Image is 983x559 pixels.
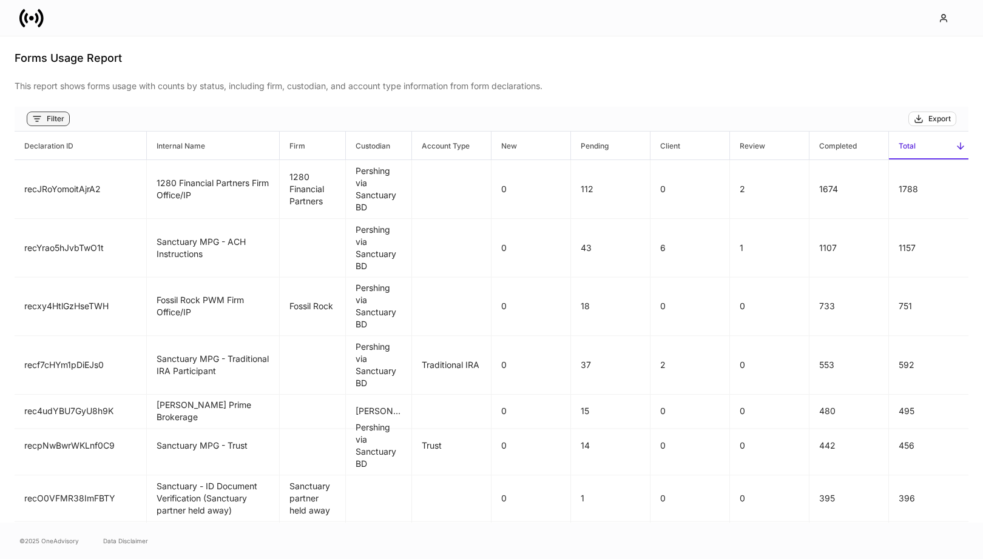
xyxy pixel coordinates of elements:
td: 592 [889,336,968,395]
td: Pershing via Sanctuary BD [346,219,412,278]
h6: Total [889,140,916,152]
h6: Firm [280,140,305,152]
td: 0 [650,475,730,522]
td: Pershing via Sanctuary BD [346,336,412,395]
td: 37 [571,336,650,395]
span: © 2025 OneAdvisory [19,536,79,546]
td: 0 [650,160,730,219]
td: recf7cHYm1pDiEJs0 [15,336,147,395]
span: Account Type [412,132,491,159]
td: 6 [650,219,730,278]
h6: Custodian [346,140,390,152]
td: 0 [650,417,730,475]
td: 733 [809,277,889,336]
td: Traditional IRA [412,336,492,395]
span: Internal Name [147,132,279,159]
td: 2 [650,336,730,395]
button: Filter [27,112,70,126]
td: Schwab Prime Brokerage [147,394,279,429]
h6: Pending [571,140,609,152]
td: Sanctuary - ID Document Verification (Sanctuary partner held away) [147,475,279,522]
td: Sanctuary MPG - Traditional IRA Participant [147,336,279,395]
td: 0 [730,475,809,522]
td: 1 [730,219,809,278]
td: 0 [730,394,809,429]
td: 0 [730,417,809,475]
td: Fossil Rock [280,277,346,336]
td: Sanctuary partner held away [280,475,346,522]
h6: Review [730,140,765,152]
h6: Client [650,140,680,152]
td: Pershing via Sanctuary BD [346,277,412,336]
button: Export [908,112,956,126]
td: 112 [571,160,650,219]
td: 1280 Financial Partners Firm Office/IP [147,160,279,219]
h6: New [492,140,517,152]
td: recYrao5hJvbTwO1t [15,219,147,278]
td: Fossil Rock PWM Firm Office/IP [147,277,279,336]
td: 0 [650,394,730,429]
span: New [492,132,570,159]
span: Client [650,132,729,159]
span: Total [889,132,968,159]
td: recO0VFMR38ImFBTY [15,475,147,522]
td: Schwab [346,394,412,429]
td: recpNwBwrWKLnf0C9 [15,417,147,475]
td: 495 [889,394,968,429]
td: rec4udYBU7GyU8h9K [15,394,147,429]
span: Firm [280,132,345,159]
td: Sanctuary MPG - ACH Instructions [147,219,279,278]
div: Export [928,114,951,124]
td: 0 [492,417,571,475]
td: 2 [730,160,809,219]
td: 0 [492,219,571,278]
td: 0 [492,475,571,522]
td: 395 [809,475,889,522]
td: 1674 [809,160,889,219]
td: 0 [492,160,571,219]
a: Data Disclaimer [103,536,148,546]
h6: Internal Name [147,140,205,152]
td: 751 [889,277,968,336]
td: 1157 [889,219,968,278]
span: Declaration ID [15,132,146,159]
td: Trust [412,417,492,475]
td: 14 [571,417,650,475]
span: Custodian [346,132,411,159]
td: recxy4HtlGzHseTWH [15,277,147,336]
span: Completed [809,132,888,159]
h6: Account Type [412,140,470,152]
div: Filter [47,114,64,124]
td: Pershing via Sanctuary BD [346,417,412,475]
td: 0 [730,336,809,395]
td: 480 [809,394,889,429]
td: 43 [571,219,650,278]
td: 442 [809,417,889,475]
h4: Forms Usage Report [15,51,968,65]
td: Pershing via Sanctuary BD [346,160,412,219]
td: 0 [730,277,809,336]
td: 1280 Financial Partners [280,160,346,219]
td: 553 [809,336,889,395]
h6: Declaration ID [15,140,73,152]
span: Pending [571,132,650,159]
td: 0 [492,336,571,395]
span: Review [730,132,809,159]
h6: Completed [809,140,857,152]
td: 18 [571,277,650,336]
td: 0 [492,394,571,429]
td: 1 [571,475,650,522]
p: This report shows forms usage with counts by status, including firm, custodian, and account type ... [15,80,968,92]
td: 15 [571,394,650,429]
td: 456 [889,417,968,475]
td: recJRoYomoitAjrA2 [15,160,147,219]
td: 1788 [889,160,968,219]
td: 1107 [809,219,889,278]
td: Sanctuary MPG - Trust [147,417,279,475]
td: 0 [492,277,571,336]
td: 396 [889,475,968,522]
td: 0 [650,277,730,336]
